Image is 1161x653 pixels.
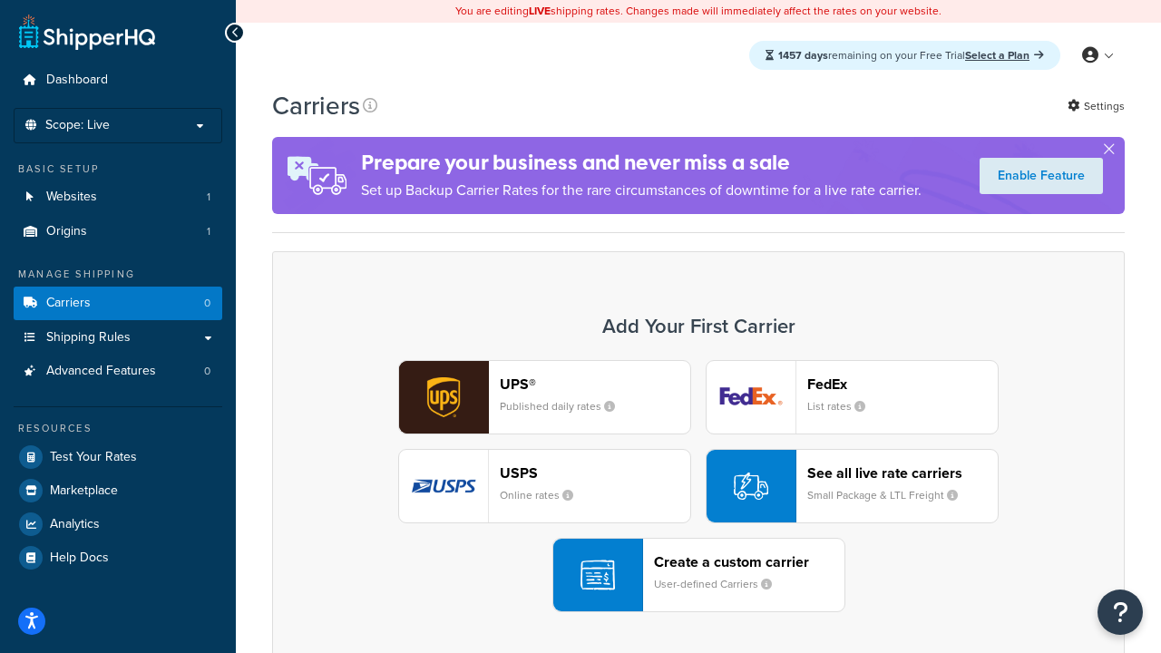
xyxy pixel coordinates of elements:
a: Advanced Features 0 [14,355,222,388]
a: Origins 1 [14,215,222,249]
a: Select a Plan [965,47,1044,63]
header: UPS® [500,375,690,393]
a: Marketplace [14,474,222,507]
strong: 1457 days [778,47,828,63]
b: LIVE [529,3,551,19]
li: Origins [14,215,222,249]
img: ups logo [399,361,488,434]
span: Dashboard [46,73,108,88]
h1: Carriers [272,88,360,123]
li: Carriers [14,287,222,320]
small: Online rates [500,487,588,503]
header: FedEx [807,375,998,393]
h4: Prepare your business and never miss a sale [361,148,922,178]
div: Basic Setup [14,161,222,177]
p: Set up Backup Carrier Rates for the rare circumstances of downtime for a live rate carrier. [361,178,922,203]
a: Dashboard [14,63,222,97]
button: Open Resource Center [1098,590,1143,635]
span: Scope: Live [45,118,110,133]
a: Settings [1068,93,1125,119]
button: fedEx logoFedExList rates [706,360,999,434]
span: Shipping Rules [46,330,131,346]
h3: Add Your First Carrier [291,316,1106,337]
span: Advanced Features [46,364,156,379]
span: Analytics [50,517,100,532]
a: Shipping Rules [14,321,222,355]
header: Create a custom carrier [654,553,844,570]
a: Enable Feature [980,158,1103,194]
button: usps logoUSPSOnline rates [398,449,691,523]
span: Websites [46,190,97,205]
header: USPS [500,464,690,482]
img: fedEx logo [707,361,795,434]
span: 0 [204,296,210,311]
button: ups logoUPS®Published daily rates [398,360,691,434]
img: ad-rules-rateshop-fe6ec290ccb7230408bd80ed9643f0289d75e0ffd9eb532fc0e269fcd187b520.png [272,137,361,214]
a: Carriers 0 [14,287,222,320]
small: User-defined Carriers [654,576,786,592]
span: 1 [207,224,210,239]
a: Help Docs [14,541,222,574]
div: Manage Shipping [14,267,222,282]
button: Create a custom carrierUser-defined Carriers [552,538,845,612]
span: Origins [46,224,87,239]
span: Test Your Rates [50,450,137,465]
div: remaining on your Free Trial [749,41,1060,70]
span: 1 [207,190,210,205]
span: Marketplace [50,483,118,499]
li: Websites [14,180,222,214]
span: 0 [204,364,210,379]
li: Advanced Features [14,355,222,388]
header: See all live rate carriers [807,464,998,482]
img: usps logo [399,450,488,522]
span: Help Docs [50,551,109,566]
img: icon-carrier-custom-c93b8a24.svg [580,558,615,592]
div: Resources [14,421,222,436]
a: ShipperHQ Home [19,14,155,50]
small: Published daily rates [500,398,629,414]
a: Test Your Rates [14,441,222,473]
small: List rates [807,398,880,414]
img: icon-carrier-liverate-becf4550.svg [734,469,768,503]
a: Analytics [14,508,222,541]
span: Carriers [46,296,91,311]
button: See all live rate carriersSmall Package & LTL Freight [706,449,999,523]
small: Small Package & LTL Freight [807,487,972,503]
a: Websites 1 [14,180,222,214]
